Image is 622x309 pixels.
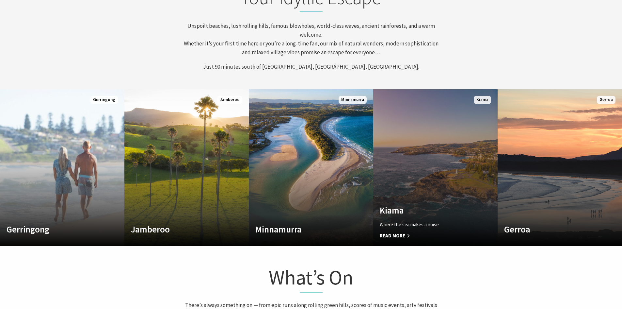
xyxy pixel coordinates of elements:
h4: Gerringong [7,224,99,234]
h4: Jamberoo [131,224,224,234]
p: Unspoilt beaches, lush rolling hills, famous blowholes, world-class waves, ancient rainforests, a... [183,22,439,57]
p: Where the sea makes a noise [380,221,472,229]
a: Custom Image Used Kiama Where the sea makes a noise Read More Kiama [373,89,498,246]
span: Kiama [474,96,491,104]
h4: Kiama [380,205,472,215]
span: Minnamurra [339,96,367,104]
p: Just 90 minutes south of [GEOGRAPHIC_DATA], [GEOGRAPHIC_DATA], [GEOGRAPHIC_DATA]. [183,62,439,71]
a: Custom Image Used Jamberoo Jamberoo [124,89,249,246]
h1: What’s On [183,264,439,293]
span: Jamberoo [217,96,242,104]
h4: Gerroa [504,224,597,234]
span: Gerringong [90,96,118,104]
span: Read More [380,232,472,240]
h4: Minnamurra [255,224,348,234]
a: Custom Image Used Minnamurra Minnamurra [249,89,373,246]
a: Custom Image Used Gerroa Gerroa [498,89,622,246]
span: Gerroa [597,96,615,104]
